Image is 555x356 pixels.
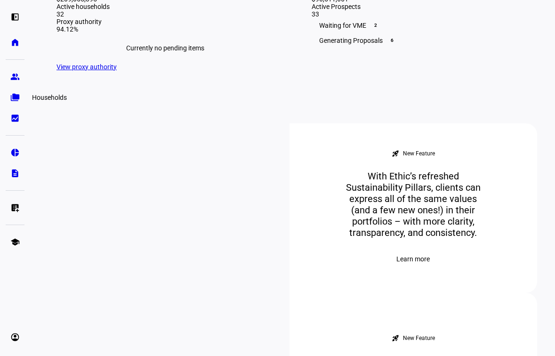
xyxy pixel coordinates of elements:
[10,169,20,178] eth-mat-symbol: description
[403,150,435,157] div: New Feature
[385,250,441,268] button: Learn more
[6,143,24,162] a: pie_chart
[56,25,274,33] div: 94.12%
[56,10,274,18] div: 32
[392,150,399,157] mat-icon: rocket_launch
[312,10,529,18] div: 33
[10,12,20,22] eth-mat-symbol: left_panel_open
[10,113,20,123] eth-mat-symbol: bid_landscape
[6,109,24,128] a: bid_landscape
[56,18,274,25] div: Proxy authority
[56,63,117,71] a: View proxy authority
[312,18,529,33] div: Waiting for VME
[6,67,24,86] a: group
[56,3,274,10] div: Active households
[6,164,24,183] a: description
[10,203,20,212] eth-mat-symbol: list_alt_add
[312,33,529,48] div: Generating Proposals
[388,37,396,44] span: 6
[6,33,24,52] a: home
[6,88,24,107] a: folder_copy
[392,334,399,342] mat-icon: rocket_launch
[312,3,529,10] div: Active Prospects
[396,250,430,268] span: Learn more
[10,93,20,102] eth-mat-symbol: folder_copy
[10,332,20,342] eth-mat-symbol: account_circle
[403,334,435,342] div: New Feature
[10,237,20,247] eth-mat-symbol: school
[10,72,20,81] eth-mat-symbol: group
[28,92,71,103] div: Households
[10,38,20,47] eth-mat-symbol: home
[372,22,379,29] span: 2
[10,148,20,157] eth-mat-symbol: pie_chart
[328,170,499,238] div: With Ethic’s refreshed Sustainability Pillars, clients can express all of the same values (and a ...
[56,33,274,63] div: Currently no pending items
